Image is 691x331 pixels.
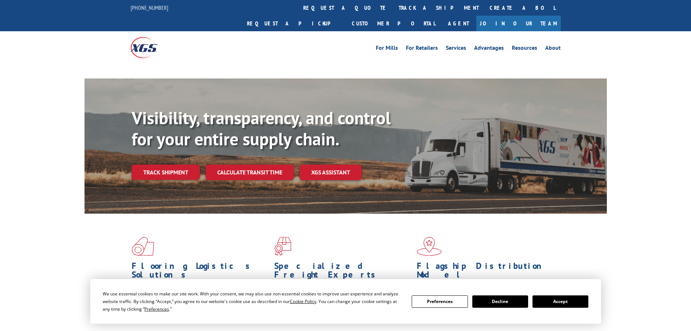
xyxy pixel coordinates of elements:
[274,237,291,256] img: xgs-icon-focused-on-flooring-red
[132,106,391,150] b: Visibility, transparency, and control for your entire supply chain.
[376,45,398,53] a: For Mills
[290,298,316,304] span: Cookie Policy
[472,295,528,308] button: Decline
[512,45,537,53] a: Resources
[206,165,294,180] a: Calculate transit time
[131,4,168,11] a: [PHONE_NUMBER]
[406,45,438,53] a: For Retailers
[300,165,362,180] a: XGS ASSISTANT
[90,279,601,324] div: Cookie Consent Prompt
[346,16,441,31] a: Customer Portal
[274,262,411,283] h1: Specialized Freight Experts
[446,45,466,53] a: Services
[441,16,476,31] a: Agent
[417,262,554,283] h1: Flagship Distribution Model
[144,306,169,312] span: Preferences
[412,295,468,308] button: Preferences
[132,237,154,256] img: xgs-icon-total-supply-chain-intelligence-red
[474,45,504,53] a: Advantages
[242,16,346,31] a: Request a pickup
[532,295,588,308] button: Accept
[476,16,561,31] a: Join Our Team
[103,290,403,313] div: We use essential cookies to make our site work. With your consent, we may also use non-essential ...
[132,165,200,180] a: Track shipment
[417,237,442,256] img: xgs-icon-flagship-distribution-model-red
[132,262,269,283] h1: Flooring Logistics Solutions
[545,45,561,53] a: About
